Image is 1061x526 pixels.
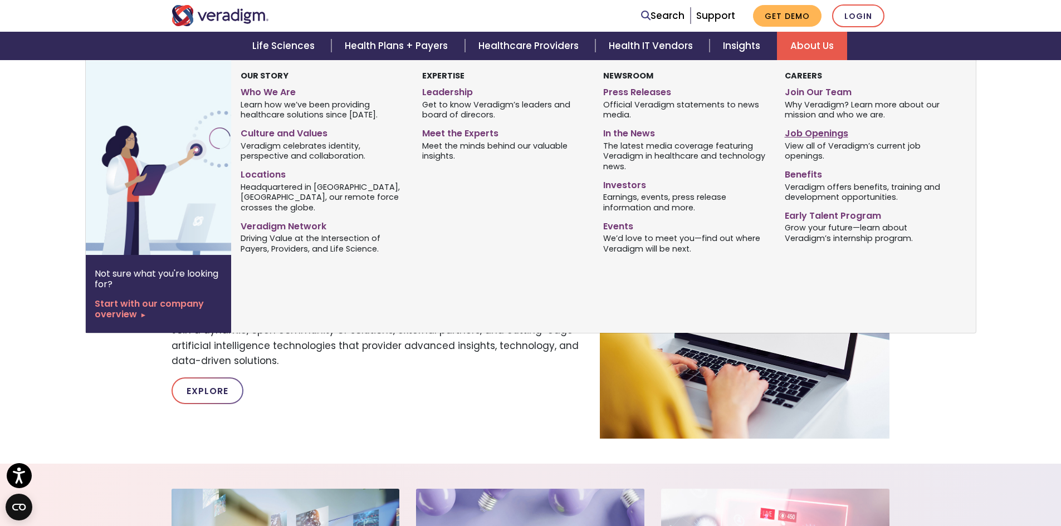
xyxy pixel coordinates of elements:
[603,82,767,99] a: Press Releases
[422,99,586,120] span: Get to know Veradigm’s leaders and board of direcors.
[86,60,265,255] img: Vector image of Veradigm’s Story
[777,32,847,60] a: About Us
[6,494,32,520] button: Open CMP widget
[603,233,767,254] span: We’d love to meet you—find out where Veradigm will be next.
[696,9,735,22] a: Support
[641,8,684,23] a: Search
[785,124,949,140] a: Job Openings
[603,217,767,233] a: Events
[241,165,405,181] a: Locations
[785,140,949,161] span: View all of Veradigm’s current job openings.
[785,206,949,222] a: Early Talent Program
[241,233,405,254] span: Driving Value at the Intersection of Payers, Providers, and Life Science.
[595,32,710,60] a: Health IT Vendors
[603,175,767,191] a: Investors
[241,140,405,161] span: Veradigm celebrates identity, perspective and collaboration.
[172,323,584,368] p: Join a dynamic, open community of solutions, external partners, and cutting-edge artificial intel...
[785,82,949,99] a: Join Our Team
[785,165,949,181] a: Benefits
[241,99,405,120] span: Learn how we’ve been providing healthcare solutions since [DATE].
[241,217,405,233] a: Veradigm Network
[603,99,767,120] span: Official Veradigm statements to news media.
[422,140,586,161] span: Meet the minds behind our valuable insights.
[172,5,269,26] img: Veradigm logo
[603,124,767,140] a: In the News
[465,32,595,60] a: Healthcare Providers
[603,191,767,213] span: Earnings, events, press release information and more.
[710,32,777,60] a: Insights
[95,268,222,289] p: Not sure what you're looking for?
[785,70,822,81] strong: Careers
[832,4,884,27] a: Login
[241,82,405,99] a: Who We Are
[785,99,949,120] span: Why Veradigm? Learn more about our mission and who we are.
[603,70,653,81] strong: Newsroom
[785,181,949,203] span: Veradigm offers benefits, training and development opportunities.
[785,222,949,244] span: Grow your future—learn about Veradigm’s internship program.
[422,70,465,81] strong: Expertise
[241,70,289,81] strong: Our Story
[241,181,405,213] span: Headquartered in [GEOGRAPHIC_DATA], [GEOGRAPHIC_DATA], our remote force crosses the globe.
[331,32,465,60] a: Health Plans + Payers
[241,124,405,140] a: Culture and Values
[603,140,767,172] span: The latest media coverage featuring Veradigm in healthcare and technology news.
[95,298,222,319] a: Start with our company overview
[172,377,243,404] a: Explore
[422,124,586,140] a: Meet the Experts
[753,5,822,27] a: Get Demo
[239,32,331,60] a: Life Sciences
[422,82,586,99] a: Leadership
